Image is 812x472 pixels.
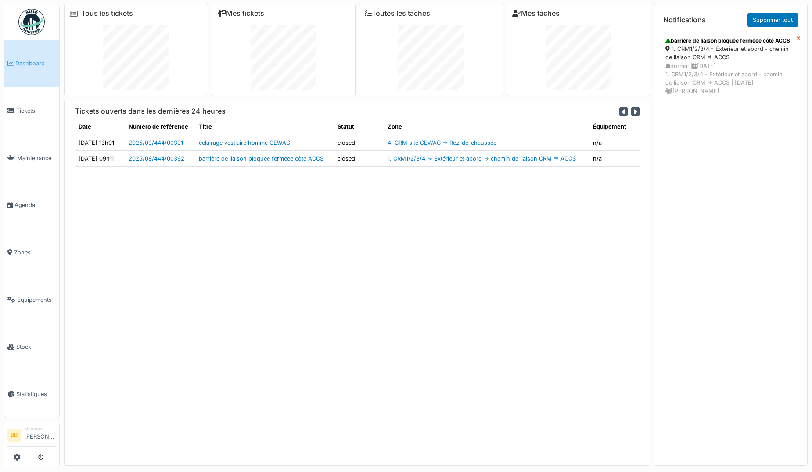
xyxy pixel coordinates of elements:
[14,248,56,257] span: Zones
[199,155,323,162] a: barrière de liaison bloquée ferméee côté ACCS
[75,119,125,135] th: Date
[589,150,640,166] td: n/a
[663,16,706,24] h6: Notifications
[4,87,59,135] a: Tickets
[660,31,796,101] a: barrière de liaison bloquée ferméee côté ACCS 1. CRM1/2/3/4 - Extérieur et abord - chemin de liai...
[16,390,56,398] span: Statistiques
[334,135,384,150] td: closed
[75,150,125,166] td: [DATE] 09h11
[17,154,56,162] span: Maintenance
[195,119,334,135] th: Titre
[16,107,56,115] span: Tickets
[665,45,790,61] div: 1. CRM1/2/3/4 - Extérieur et abord - chemin de liaison CRM => ACCS
[217,9,264,18] a: Mes tickets
[334,119,384,135] th: Statut
[334,150,384,166] td: closed
[24,426,56,432] div: Manager
[129,155,184,162] a: 2025/08/444/00392
[81,9,133,18] a: Tous les tickets
[15,59,56,68] span: Dashboard
[14,201,56,209] span: Agenda
[747,13,798,27] a: Supprimer tout
[24,426,56,444] li: [PERSON_NAME]
[4,371,59,418] a: Statistiques
[4,229,59,276] a: Zones
[365,9,430,18] a: Toutes les tâches
[589,135,640,150] td: n/a
[4,276,59,323] a: Équipements
[18,9,45,35] img: Badge_color-CXgf-gQk.svg
[665,62,790,96] div: normal | [DATE] 1. CRM1/2/3/4 - Extérieur et abord - chemin de liaison CRM => ACCS | [DATE] [PERS...
[129,139,183,146] a: 2025/09/444/00391
[4,323,59,371] a: Stock
[75,107,226,115] h6: Tickets ouverts dans les dernières 24 heures
[7,426,56,447] a: BB Manager[PERSON_NAME]
[4,134,59,182] a: Maintenance
[16,343,56,351] span: Stock
[4,40,59,87] a: Dashboard
[4,182,59,229] a: Agenda
[512,9,560,18] a: Mes tâches
[665,37,790,45] div: barrière de liaison bloquée ferméee côté ACCS
[75,135,125,150] td: [DATE] 13h01
[384,119,590,135] th: Zone
[7,429,21,442] li: BB
[199,139,290,146] a: éclairage vestiaire homme CEWAC
[388,139,496,146] a: 4. CRM site CEWAC -> Rez-de-chaussée
[125,119,195,135] th: Numéro de référence
[17,296,56,304] span: Équipements
[388,155,576,162] a: 1. CRM1/2/3/4 -> Extérieur et abord -> chemin de liaison CRM => ACCS
[589,119,640,135] th: Équipement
